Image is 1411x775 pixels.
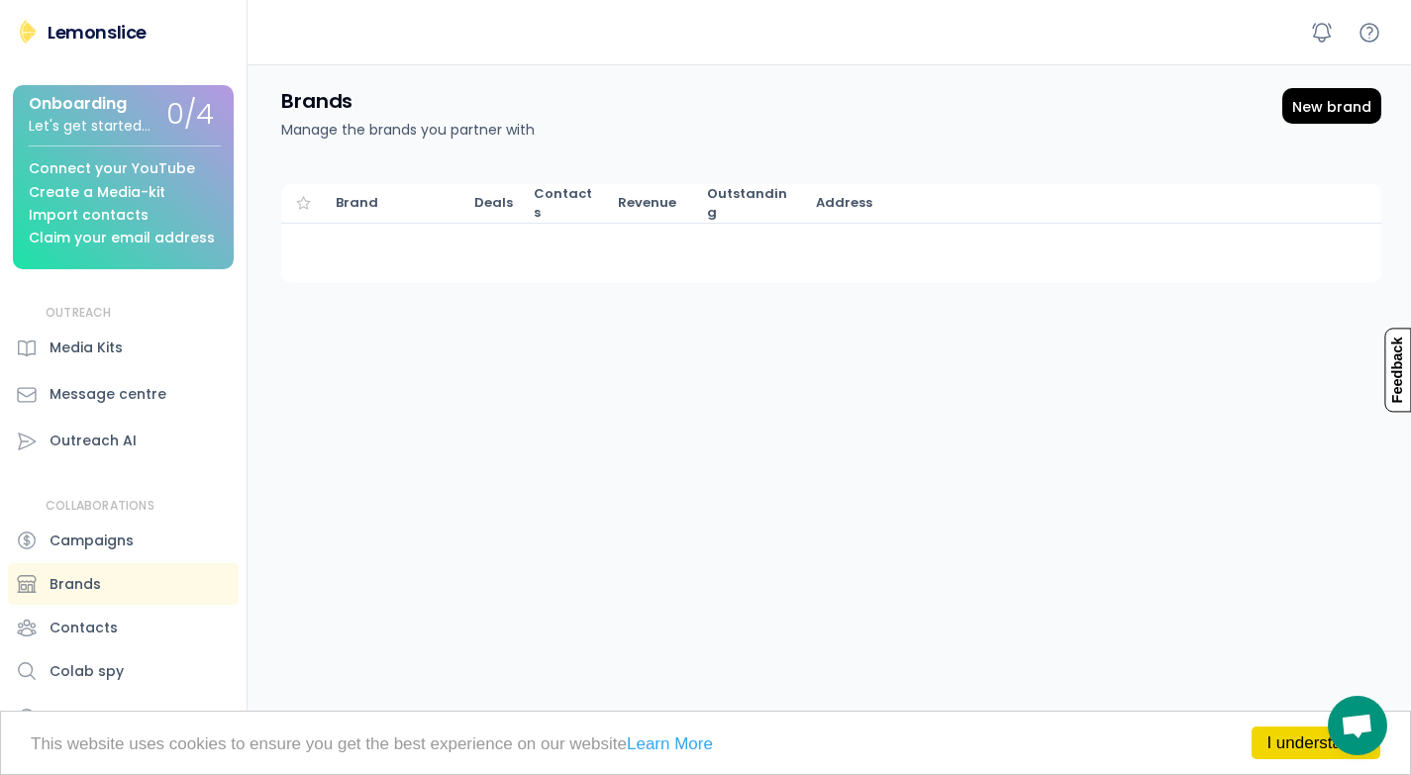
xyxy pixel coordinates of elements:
div: Help [50,708,82,728]
div: Onboarding [29,95,127,113]
div: Campaigns [50,531,134,551]
div: Lemonslice [48,20,147,45]
div: Colab spy [50,661,124,682]
div: Deals [474,194,514,212]
div: Import contacts [29,208,149,223]
div: Outreach AI [50,431,137,451]
div: Address [816,194,1024,212]
p: This website uses cookies to ensure you get the best experience on our website [31,735,1380,752]
div: Manage the brands you partner with [281,120,535,141]
div: Connect your YouTube [29,161,195,176]
div: OUTREACH [46,305,112,322]
a: Open chat [1328,696,1387,755]
div: Media Kits [50,338,123,358]
div: Let's get started... [29,119,151,134]
div: Brands [50,574,101,595]
div: Invoiced deals that are 'Not paid' [707,185,796,221]
div: Add new deal [1282,88,1381,124]
div: Claim your email address [29,231,215,245]
div: COLLABORATIONS [46,498,154,515]
div: New brand [1292,99,1371,116]
div: Contacts [50,618,118,638]
div: Brand [336,194,454,212]
div: 0/4 [166,100,214,131]
img: Lemonslice [16,20,40,44]
div: Completed deals that are 'Paid' [618,194,687,212]
div: Message centre [50,384,166,405]
a: I understand! [1252,727,1380,759]
div: Create a Media-kit [29,185,165,200]
h4: Brands [281,88,353,114]
div: Contacts [534,185,598,221]
a: Learn More [627,734,713,753]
